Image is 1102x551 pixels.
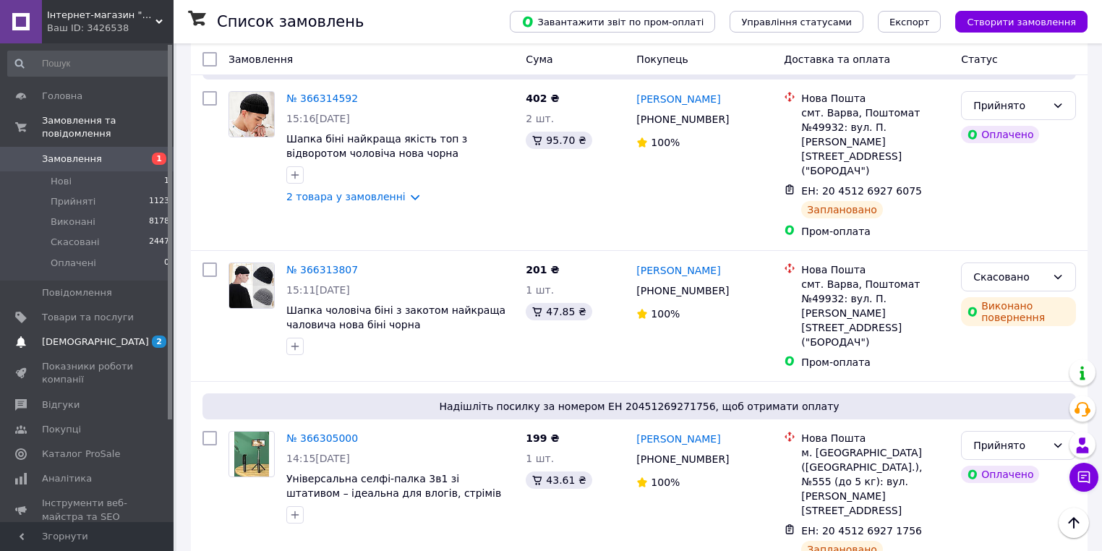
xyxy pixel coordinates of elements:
[286,113,350,124] span: 15:16[DATE]
[51,195,95,208] span: Прийняті
[741,17,852,27] span: Управління статусами
[510,11,715,33] button: Завантажити звіт по пром-оплаті
[651,137,680,148] span: 100%
[730,11,863,33] button: Управління статусами
[229,92,274,137] img: Фото товару
[801,445,949,518] div: м. [GEOGRAPHIC_DATA] ([GEOGRAPHIC_DATA].), №555 (до 5 кг): вул. [PERSON_NAME][STREET_ADDRESS]
[51,257,96,270] span: Оплачені
[217,13,364,30] h1: Список замовлень
[526,93,559,104] span: 402 ₴
[286,432,358,444] a: № 366305000
[526,471,591,489] div: 43.61 ₴
[955,11,1088,33] button: Створити замовлення
[636,54,688,65] span: Покупець
[42,448,120,461] span: Каталог ProSale
[801,277,949,349] div: смт. Варва, Поштомат №49932: вул. П. [PERSON_NAME][STREET_ADDRESS] ("БОРОДАЧ")
[801,431,949,445] div: Нова Пошта
[526,113,554,124] span: 2 шт.
[801,525,922,537] span: ЕН: 20 4512 6927 1756
[889,17,930,27] span: Експорт
[228,431,275,477] a: Фото товару
[801,201,883,218] div: Заплановано
[526,453,554,464] span: 1 шт.
[149,215,169,228] span: 8178
[1059,508,1089,538] button: Наверх
[208,399,1070,414] span: Надішліть посилку за номером ЕН 20451269271756, щоб отримати оплату
[228,54,293,65] span: Замовлення
[42,153,102,166] span: Замовлення
[941,15,1088,27] a: Створити замовлення
[961,297,1076,326] div: Виконано повернення
[286,304,505,330] a: Шапка чоловіча біні з закотом найкраща чаловича нова біні чорна
[286,133,467,159] a: Шапка біні найкраща якість топ з відворотом чоловіча нова чорна
[51,175,72,188] span: Нові
[801,224,949,239] div: Пром-оплата
[228,262,275,309] a: Фото товару
[42,472,92,485] span: Аналітика
[801,262,949,277] div: Нова Пошта
[636,432,720,446] a: [PERSON_NAME]
[42,90,82,103] span: Головна
[801,91,949,106] div: Нова Пошта
[42,360,134,386] span: Показники роботи компанії
[286,453,350,464] span: 14:15[DATE]
[286,284,350,296] span: 15:11[DATE]
[961,466,1039,483] div: Оплачено
[973,98,1046,114] div: Прийнято
[152,336,166,348] span: 2
[234,432,270,477] img: Фото товару
[526,303,591,320] div: 47.85 ₴
[42,311,134,324] span: Товари та послуги
[51,236,100,249] span: Скасовані
[286,473,501,513] a: Універсальна селфі-палка 3в1 зі штативом – ідеальна для влогів, стрімів та подорожей
[42,423,81,436] span: Покупці
[636,263,720,278] a: [PERSON_NAME]
[286,264,358,275] a: № 366313807
[633,109,732,129] div: [PHONE_NUMBER]
[7,51,171,77] input: Пошук
[973,269,1046,285] div: Скасовано
[1069,463,1098,492] button: Чат з покупцем
[152,153,166,165] span: 1
[42,114,174,140] span: Замовлення та повідомлення
[286,93,358,104] a: № 366314592
[801,185,922,197] span: ЕН: 20 4512 6927 6075
[526,264,559,275] span: 201 ₴
[228,91,275,137] a: Фото товару
[633,281,732,301] div: [PHONE_NUMBER]
[42,286,112,299] span: Повідомлення
[651,477,680,488] span: 100%
[42,497,134,523] span: Інструменти веб-майстра та SEO
[526,432,559,444] span: 199 ₴
[47,22,174,35] div: Ваш ID: 3426538
[149,236,169,249] span: 2447
[961,126,1039,143] div: Оплачено
[636,92,720,106] a: [PERSON_NAME]
[164,257,169,270] span: 0
[878,11,941,33] button: Експорт
[801,106,949,178] div: смт. Варва, Поштомат №49932: вул. П. [PERSON_NAME][STREET_ADDRESS] ("БОРОДАЧ")
[967,17,1076,27] span: Створити замовлення
[51,215,95,228] span: Виконані
[801,355,949,370] div: Пром-оплата
[164,175,169,188] span: 1
[633,449,732,469] div: [PHONE_NUMBER]
[526,132,591,149] div: 95.70 ₴
[229,263,274,308] img: Фото товару
[784,54,890,65] span: Доставка та оплата
[651,308,680,320] span: 100%
[526,54,552,65] span: Cума
[42,398,80,411] span: Відгуки
[42,336,149,349] span: [DEMOGRAPHIC_DATA]
[961,54,998,65] span: Статус
[286,191,406,202] a: 2 товара у замовленні
[973,437,1046,453] div: Прийнято
[149,195,169,208] span: 1123
[526,284,554,296] span: 1 шт.
[47,9,155,22] span: Інтернет-магазин "Petrov shop"
[521,15,704,28] span: Завантажити звіт по пром-оплаті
